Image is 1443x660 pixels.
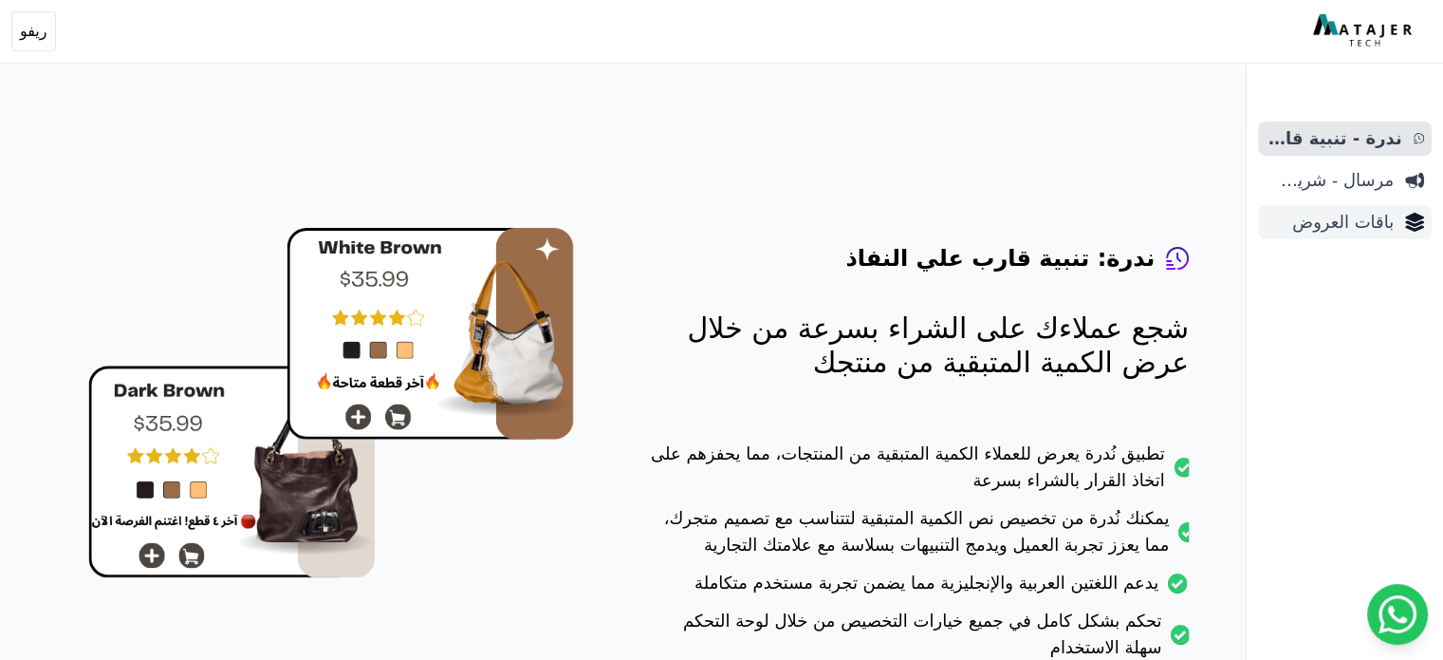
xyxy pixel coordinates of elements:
[1266,125,1402,152] span: ندرة - تنبية قارب علي النفاذ
[650,570,1189,608] li: يدعم اللغتين العربية والإنجليزية مما يضمن تجربة مستخدم متكاملة
[650,311,1189,380] p: شجع عملاءك على الشراء بسرعة من خلال عرض الكمية المتبقية من منتجك
[650,441,1189,505] li: تطبيق نُدرة يعرض للعملاء الكمية المتبقية من المنتجات، مما يحفزهم على اتخاذ القرار بالشراء بسرعة
[845,243,1155,273] h4: ندرة: تنبية قارب علي النفاذ
[20,20,47,43] span: ريفو
[11,11,56,51] button: ريفو
[1313,14,1416,48] img: MatajerTech Logo
[650,505,1189,570] li: يمكنك نُدرة من تخصيص نص الكمية المتبقية لتتناسب مع تصميم متجرك، مما يعزز تجربة العميل ويدمج التنب...
[1266,209,1394,236] span: باقات العروض
[1266,167,1394,194] span: مرسال - شريط دعاية
[88,228,574,578] img: hero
